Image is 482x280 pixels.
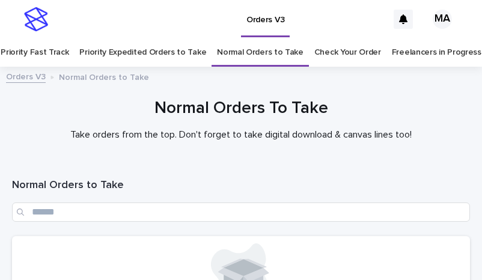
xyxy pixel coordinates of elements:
[59,70,149,83] p: Normal Orders to Take
[433,10,452,29] div: MA
[1,38,69,67] a: Priority Fast Track
[12,202,470,222] input: Search
[24,7,48,31] img: stacker-logo-s-only.png
[12,178,470,193] h1: Normal Orders to Take
[12,97,470,120] h1: Normal Orders To Take
[392,38,481,67] a: Freelancers in Progress
[217,38,304,67] a: Normal Orders to Take
[79,38,206,67] a: Priority Expedited Orders to Take
[314,38,381,67] a: Check Your Order
[6,69,46,83] a: Orders V3
[12,129,470,141] p: Take orders from the top. Don't forget to take digital download & canvas lines too!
